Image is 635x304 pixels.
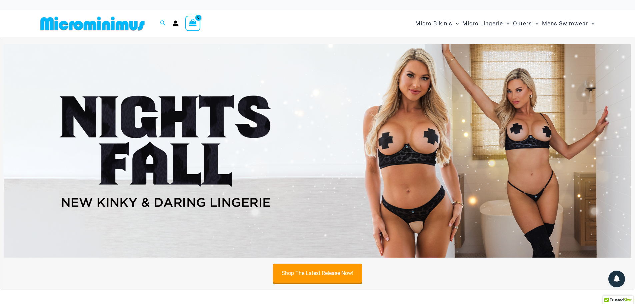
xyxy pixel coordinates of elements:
img: MM SHOP LOGO FLAT [38,16,147,31]
a: Micro LingerieMenu ToggleMenu Toggle [461,13,511,34]
a: Mens SwimwearMenu ToggleMenu Toggle [540,13,596,34]
span: Micro Lingerie [462,15,503,32]
a: Micro BikinisMenu ToggleMenu Toggle [414,13,461,34]
a: Search icon link [160,19,166,28]
span: Outers [513,15,532,32]
a: Shop The Latest Release Now! [273,264,362,283]
a: Account icon link [173,20,179,26]
span: Micro Bikinis [415,15,452,32]
span: Mens Swimwear [542,15,588,32]
nav: Site Navigation [413,12,598,35]
span: Menu Toggle [588,15,595,32]
a: OutersMenu ToggleMenu Toggle [511,13,540,34]
span: Menu Toggle [503,15,510,32]
span: Menu Toggle [532,15,539,32]
a: View Shopping Cart, empty [185,16,201,31]
span: Menu Toggle [452,15,459,32]
img: Night's Fall Silver Leopard Pack [4,44,631,258]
